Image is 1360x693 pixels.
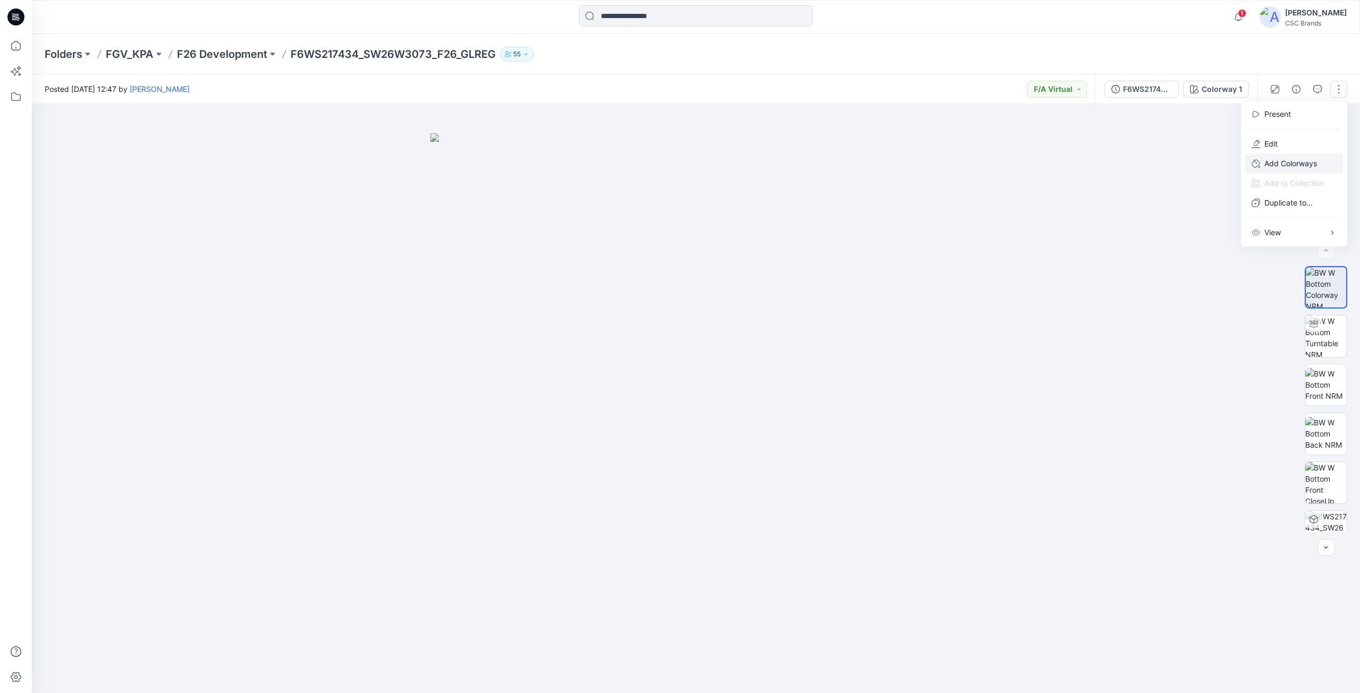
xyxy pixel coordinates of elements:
[291,47,496,62] p: F6WS217434_SW26W3073_F26_GLREG
[1305,315,1347,357] img: BW W Bottom Turntable NRM
[1264,108,1291,119] a: Present
[1306,267,1346,307] img: BW W Bottom Colorway NRM
[1123,83,1172,95] div: F6WS217434_SW26W3073_F26_GLREG_VFA
[500,47,534,62] button: 55
[1285,6,1347,19] div: [PERSON_NAME]
[1264,138,1278,149] a: Edit
[1260,6,1281,28] img: avatar
[1264,197,1313,208] p: Duplicate to...
[1305,511,1347,552] img: F6WS217434_SW26W3073_F26_GLREG_VFA Colorway 1
[513,48,521,60] p: 55
[1238,9,1246,18] span: 1
[1305,462,1347,503] img: BW W Bottom Front CloseUp NRM
[106,47,154,62] a: FGV_KPA
[1288,81,1305,98] button: Details
[1264,158,1317,169] p: Add Colorways
[45,47,82,62] a: Folders
[1305,417,1347,450] img: BW W Bottom Back NRM
[1202,83,1242,95] div: Colorway 1
[1183,81,1249,98] button: Colorway 1
[1285,19,1347,27] div: CSC Brands
[1104,81,1179,98] button: F6WS217434_SW26W3073_F26_GLREG_VFA
[177,47,267,62] a: F26 Development
[45,83,190,95] span: Posted [DATE] 12:47 by
[1264,227,1281,238] p: View
[1305,368,1347,401] img: BW W Bottom Front NRM
[130,84,190,93] a: [PERSON_NAME]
